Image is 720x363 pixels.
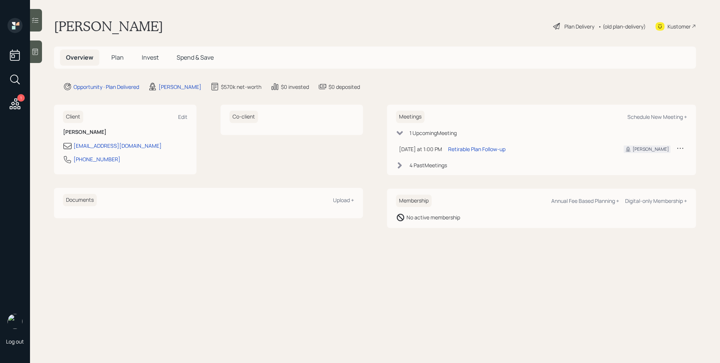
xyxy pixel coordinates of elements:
h6: Co-client [229,111,258,123]
div: Plan Delivery [564,22,594,30]
div: No active membership [406,213,460,221]
div: Digital-only Membership + [625,197,687,204]
div: $0 deposited [328,83,360,91]
span: Plan [111,53,124,61]
h6: Client [63,111,83,123]
div: [DATE] at 1:00 PM [399,145,442,153]
span: Spend & Save [177,53,214,61]
h1: [PERSON_NAME] [54,18,163,34]
div: Kustomer [667,22,691,30]
div: Schedule New Meeting + [627,113,687,120]
div: $0 invested [281,83,309,91]
h6: Meetings [396,111,424,123]
h6: Membership [396,195,432,207]
div: 1 [17,94,25,102]
h6: [PERSON_NAME] [63,129,187,135]
div: $570k net-worth [221,83,261,91]
div: Log out [6,338,24,345]
div: Edit [178,113,187,120]
div: [PHONE_NUMBER] [73,155,120,163]
span: Invest [142,53,159,61]
div: 4 Past Meeting s [409,161,447,169]
div: Upload + [333,196,354,204]
div: [PERSON_NAME] [633,146,669,153]
img: james-distasi-headshot.png [7,314,22,329]
div: [EMAIL_ADDRESS][DOMAIN_NAME] [73,142,162,150]
div: • (old plan-delivery) [598,22,646,30]
h6: Documents [63,194,97,206]
div: Retirable Plan Follow-up [448,145,505,153]
div: [PERSON_NAME] [159,83,201,91]
div: 1 Upcoming Meeting [409,129,457,137]
span: Overview [66,53,93,61]
div: Opportunity · Plan Delivered [73,83,139,91]
div: Annual Fee Based Planning + [551,197,619,204]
